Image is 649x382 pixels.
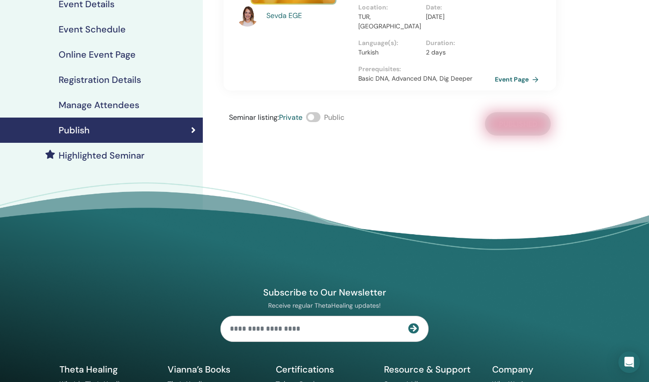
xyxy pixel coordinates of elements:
h4: Manage Attendees [59,100,139,110]
p: TUR, [GEOGRAPHIC_DATA] [358,12,420,31]
p: Turkish [358,48,420,57]
p: Basic DNA, Advanced DNA, Dig Deeper [358,74,494,83]
h4: Online Event Page [59,49,136,60]
img: default.jpg [237,5,258,27]
p: Duration : [426,38,488,48]
h5: Resource & Support [384,364,481,375]
p: Language(s) : [358,38,420,48]
h5: Company [492,364,590,375]
h4: Subscribe to Our Newsletter [220,286,429,298]
span: Private [279,113,302,122]
span: Public [324,113,344,122]
a: Sevda EGE [266,10,350,21]
h4: Event Schedule [59,24,126,35]
p: Date : [426,3,488,12]
h5: Theta Healing [59,364,157,375]
h5: Vianna’s Books [168,364,265,375]
a: Event Page [495,73,542,86]
p: 2 days [426,48,488,57]
h4: Publish [59,125,90,136]
p: Prerequisites : [358,64,494,74]
div: Open Intercom Messenger [618,351,640,373]
p: Receive regular ThetaHealing updates! [220,301,429,309]
p: Location : [358,3,420,12]
span: Seminar listing : [229,113,279,122]
h4: Highlighted Seminar [59,150,145,161]
h4: Registration Details [59,74,141,85]
h5: Certifications [276,364,373,375]
p: [DATE] [426,12,488,22]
